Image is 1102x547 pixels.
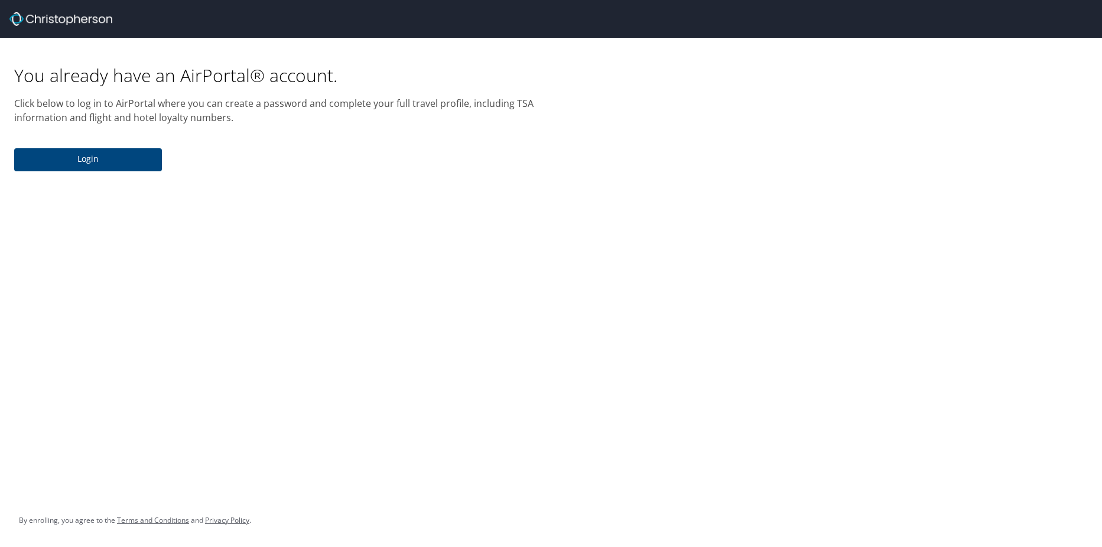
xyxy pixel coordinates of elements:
div: By enrolling, you agree to the and . [19,506,251,535]
h1: You already have an AirPortal® account. [14,64,537,87]
p: Click below to log in to AirPortal where you can create a password and complete your full travel ... [14,96,537,125]
a: Terms and Conditions [117,515,189,525]
a: Privacy Policy [205,515,249,525]
img: cbt logo [9,12,112,26]
button: Login [14,148,162,171]
span: Login [24,152,152,167]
